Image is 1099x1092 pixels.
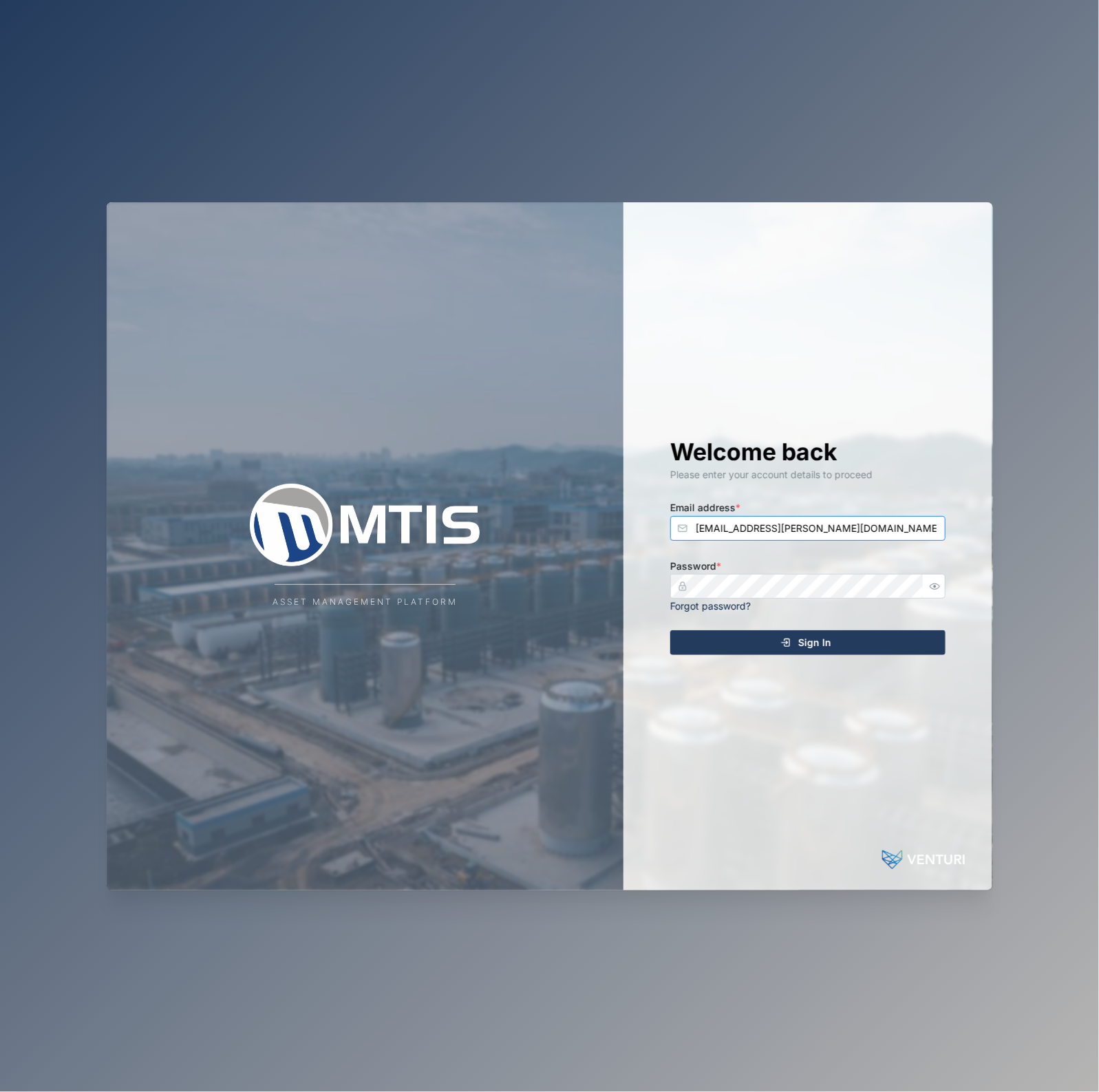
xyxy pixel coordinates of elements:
button: Sign In [670,630,946,655]
input: Enter your email [670,516,946,541]
div: Please enter your account details to proceed [670,467,946,482]
label: Email address [670,500,740,515]
img: Company Logo [227,484,502,566]
a: Forgot password? [670,600,751,612]
h1: Welcome back [670,437,946,467]
div: Asset Management Platform [273,596,458,609]
img: Powered by: Venturi [882,846,965,874]
span: Sign In [798,631,831,654]
label: Password [670,559,721,574]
